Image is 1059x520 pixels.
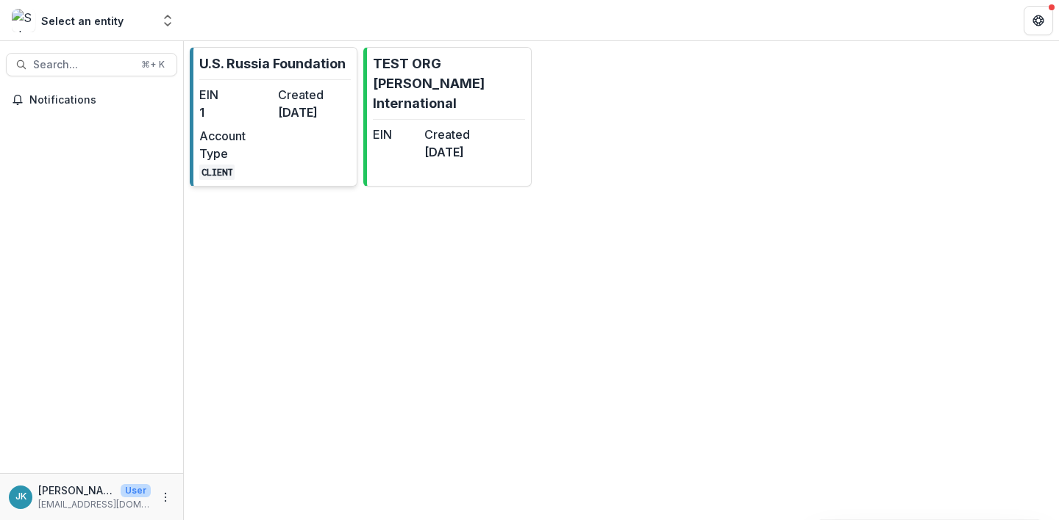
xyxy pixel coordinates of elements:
[138,57,168,73] div: ⌘ + K
[278,86,351,104] dt: Created
[373,54,524,113] p: TEST ORG [PERSON_NAME] International
[41,13,124,29] div: Select an entity
[157,488,174,506] button: More
[363,47,531,187] a: TEST ORG [PERSON_NAME] InternationalEINCreated[DATE]
[38,498,151,511] p: [EMAIL_ADDRESS][DOMAIN_NAME]
[424,143,470,161] dd: [DATE]
[199,86,272,104] dt: EIN
[1024,6,1053,35] button: Get Help
[190,47,357,187] a: U.S. Russia FoundationEIN1Created[DATE]Account TypeCLIENT
[373,126,418,143] dt: EIN
[6,53,177,76] button: Search...
[38,483,115,498] p: [PERSON_NAME]
[199,104,272,121] dd: 1
[424,126,470,143] dt: Created
[199,54,346,73] p: U.S. Russia Foundation
[29,94,171,106] span: Notifications
[199,127,272,162] dt: Account Type
[12,9,35,32] img: Select an entity
[278,104,351,121] dd: [DATE]
[199,165,235,180] code: CLIENT
[121,484,151,497] p: User
[6,88,177,112] button: Notifications
[33,59,132,71] span: Search...
[15,492,26,502] div: Jemile Kelderman
[157,6,178,35] button: Open entity switcher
